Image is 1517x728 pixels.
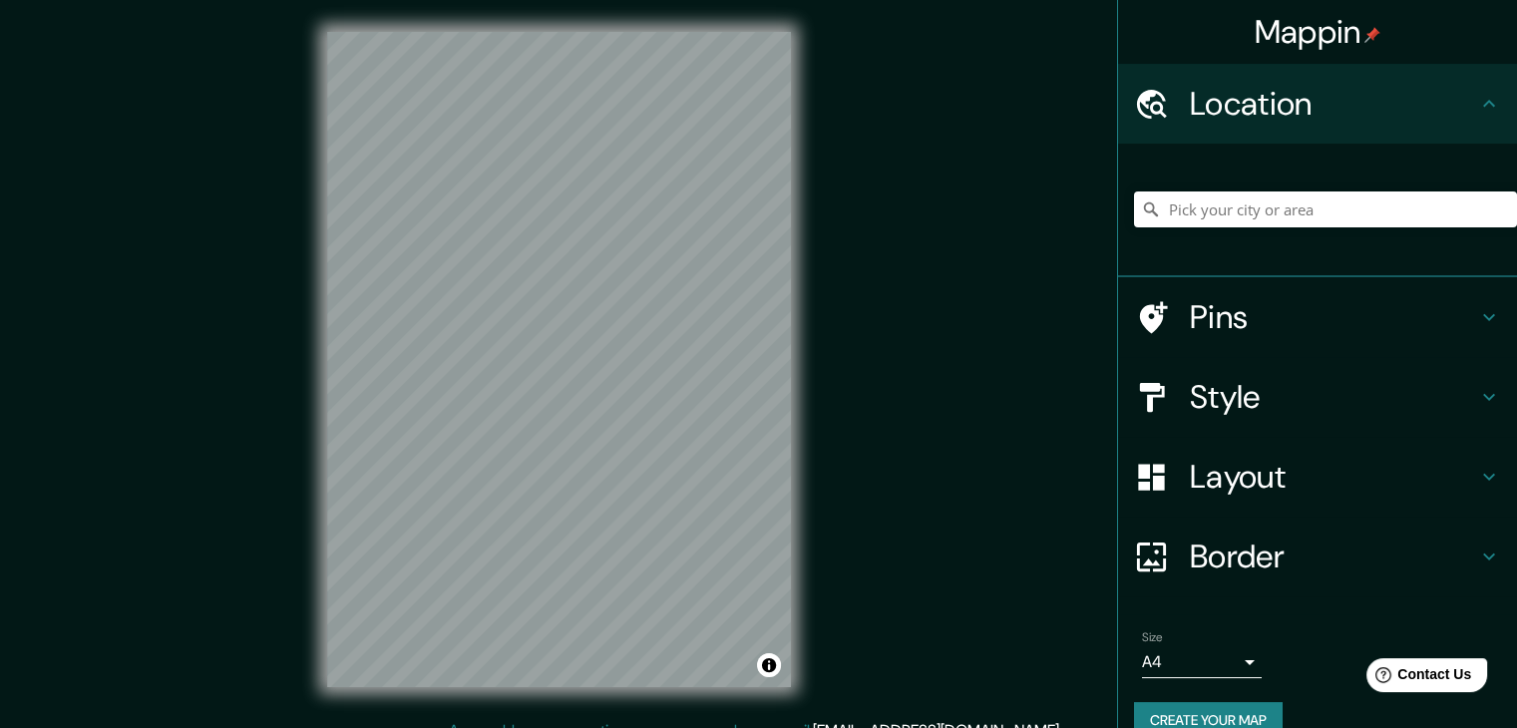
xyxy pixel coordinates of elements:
h4: Border [1190,537,1477,576]
div: Layout [1118,437,1517,517]
img: pin-icon.png [1364,27,1380,43]
label: Size [1142,629,1163,646]
input: Pick your city or area [1134,191,1517,227]
h4: Mappin [1255,12,1381,52]
h4: Style [1190,377,1477,417]
h4: Location [1190,84,1477,124]
div: Border [1118,517,1517,596]
iframe: Help widget launcher [1339,650,1495,706]
canvas: Map [327,32,791,687]
h4: Layout [1190,457,1477,497]
button: Toggle attribution [757,653,781,677]
div: Pins [1118,277,1517,357]
div: A4 [1142,646,1262,678]
div: Style [1118,357,1517,437]
h4: Pins [1190,297,1477,337]
div: Location [1118,64,1517,144]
